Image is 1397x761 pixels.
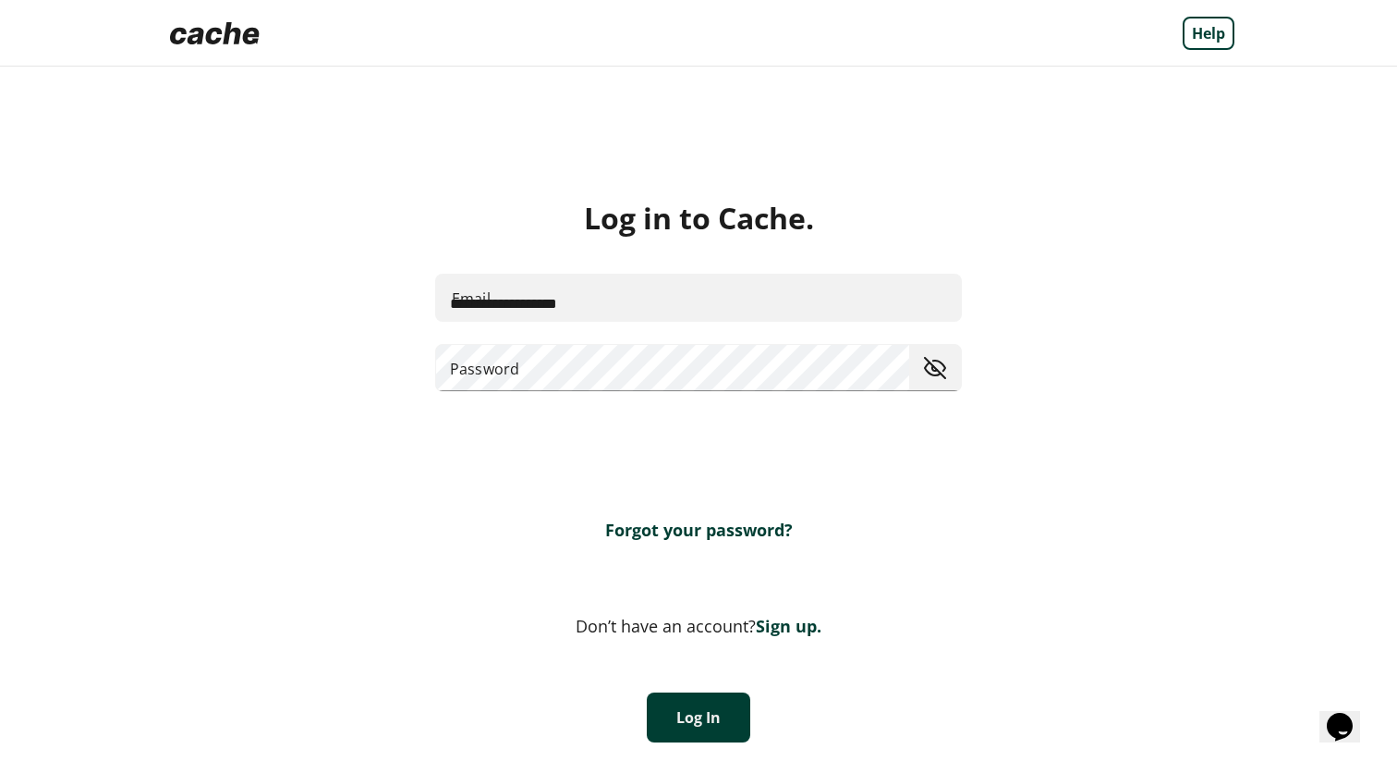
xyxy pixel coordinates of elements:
iframe: chat widget [1319,687,1379,743]
div: Don’t have an account? [163,615,1234,637]
button: Log In [647,693,750,743]
img: Logo [163,15,267,52]
a: Forgot your password? [605,519,793,541]
div: Log in to Cache. [163,200,1234,237]
a: Help [1183,17,1234,50]
button: toggle password visibility [917,350,954,387]
a: Sign up. [756,615,821,637]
